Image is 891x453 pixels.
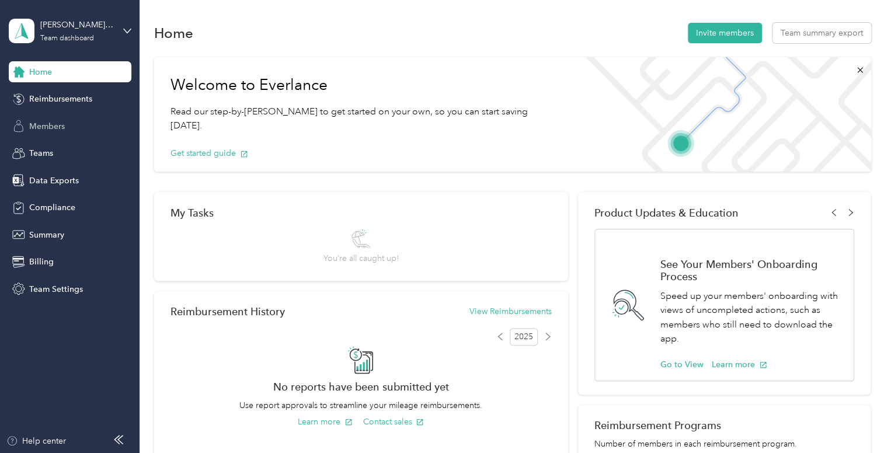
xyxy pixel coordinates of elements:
span: 2025 [510,328,538,346]
p: Use report approvals to streamline your mileage reimbursements. [170,399,552,412]
span: Members [29,120,65,133]
span: You’re all caught up! [323,252,399,264]
div: My Tasks [170,207,552,219]
span: Home [29,66,52,78]
h2: Reimbursement History [170,305,285,318]
p: Number of members in each reimbursement program. [594,438,854,450]
span: Reimbursements [29,93,92,105]
div: [PERSON_NAME] and [PERSON_NAME] [US_STATE], LLC [40,19,113,31]
h1: See Your Members' Onboarding Process [660,258,841,283]
div: Team dashboard [40,35,94,42]
p: Read our step-by-[PERSON_NAME] to get started on your own, so you can start saving [DATE]. [170,104,558,133]
button: Contact sales [363,416,424,428]
span: Data Exports [29,175,79,187]
button: Team summary export [772,23,871,43]
img: Welcome to everlance [574,57,871,172]
button: Help center [6,435,66,447]
span: Team Settings [29,283,83,295]
button: Invite members [688,23,762,43]
iframe: Everlance-gr Chat Button Frame [826,388,891,453]
h1: Welcome to Everlance [170,76,558,95]
p: Speed up your members' onboarding with views of uncompleted actions, such as members who still ne... [660,289,841,346]
span: Teams [29,147,53,159]
button: Learn more [298,416,353,428]
span: Billing [29,256,54,268]
button: Get started guide [170,147,248,159]
span: Product Updates & Education [594,207,739,219]
button: View Reimbursements [469,305,552,318]
h1: Home [154,27,193,39]
button: Learn more [712,358,767,371]
span: Summary [29,229,64,241]
h2: No reports have been submitted yet [170,381,552,393]
h2: Reimbursement Programs [594,419,854,431]
span: Compliance [29,201,75,214]
button: Go to View [660,358,704,371]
